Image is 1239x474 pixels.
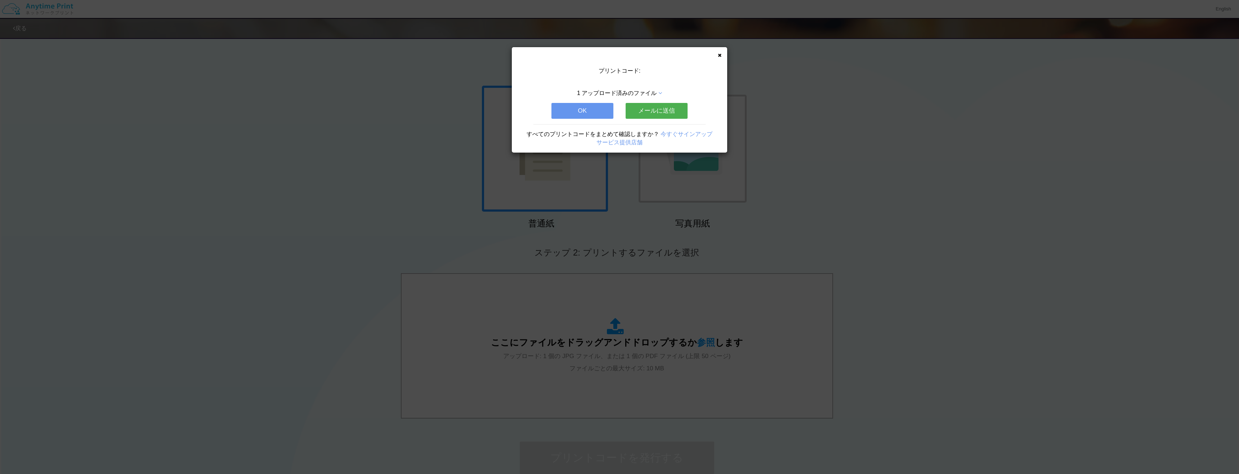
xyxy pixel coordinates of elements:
button: メールに送信 [626,103,688,119]
a: サービス提供店舗 [596,139,643,145]
span: すべてのプリントコードをまとめて確認しますか？ [527,131,659,137]
span: プリントコード: [599,68,640,74]
span: 1 アップロード済みのファイル [577,90,657,96]
a: 今すぐサインアップ [661,131,712,137]
button: OK [551,103,613,119]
